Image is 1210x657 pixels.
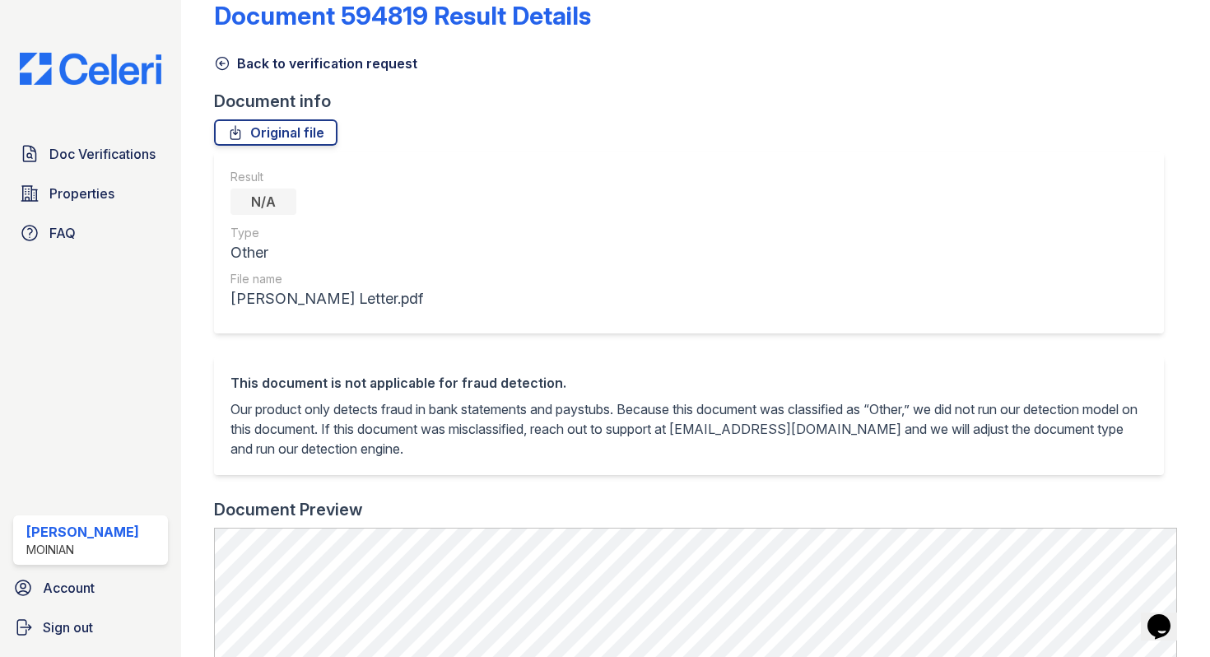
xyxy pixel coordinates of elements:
[7,571,175,604] a: Account
[13,177,168,210] a: Properties
[49,223,76,243] span: FAQ
[214,119,337,146] a: Original file
[7,53,175,85] img: CE_Logo_Blue-a8612792a0a2168367f1c8372b55b34899dd931a85d93a1a3d3e32e68fde9ad4.png
[13,217,168,249] a: FAQ
[230,271,423,287] div: File name
[214,90,1177,113] div: Document info
[214,1,591,30] a: Document 594819 Result Details
[7,611,175,644] a: Sign out
[49,144,156,164] span: Doc Verifications
[214,498,363,521] div: Document Preview
[43,578,95,598] span: Account
[214,54,417,73] a: Back to verification request
[230,169,423,185] div: Result
[49,184,114,203] span: Properties
[230,373,1147,393] div: This document is not applicable for fraud detection.
[13,137,168,170] a: Doc Verifications
[230,189,296,215] div: N/A
[230,287,423,310] div: [PERSON_NAME] Letter.pdf
[43,617,93,637] span: Sign out
[1141,591,1194,641] iframe: chat widget
[26,542,139,558] div: Moinian
[26,522,139,542] div: [PERSON_NAME]
[230,241,423,264] div: Other
[230,399,1147,459] p: Our product only detects fraud in bank statements and paystubs. Because this document was classif...
[230,225,423,241] div: Type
